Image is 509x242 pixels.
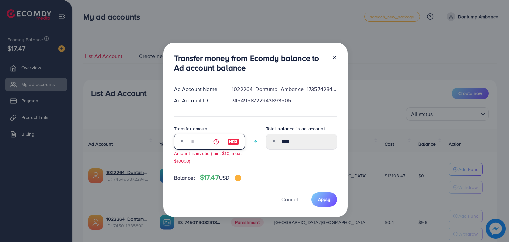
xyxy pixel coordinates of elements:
div: 1022264_Dontump_Ambance_1735742847027 [226,85,342,93]
h3: Transfer money from Ecomdy balance to Ad account balance [174,53,326,73]
small: Amount is invalid (min: $10, max: $10000) [174,150,242,164]
span: Apply [318,196,330,203]
span: Balance: [174,174,195,182]
span: USD [219,174,229,181]
img: image [235,175,241,181]
button: Cancel [273,192,306,207]
div: 7454958722943893505 [226,97,342,104]
label: Total balance in ad account [266,125,325,132]
button: Apply [311,192,337,207]
img: image [227,138,239,146]
h4: $17.47 [200,173,241,182]
span: Cancel [281,196,298,203]
div: Ad Account ID [169,97,227,104]
div: Ad Account Name [169,85,227,93]
label: Transfer amount [174,125,209,132]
